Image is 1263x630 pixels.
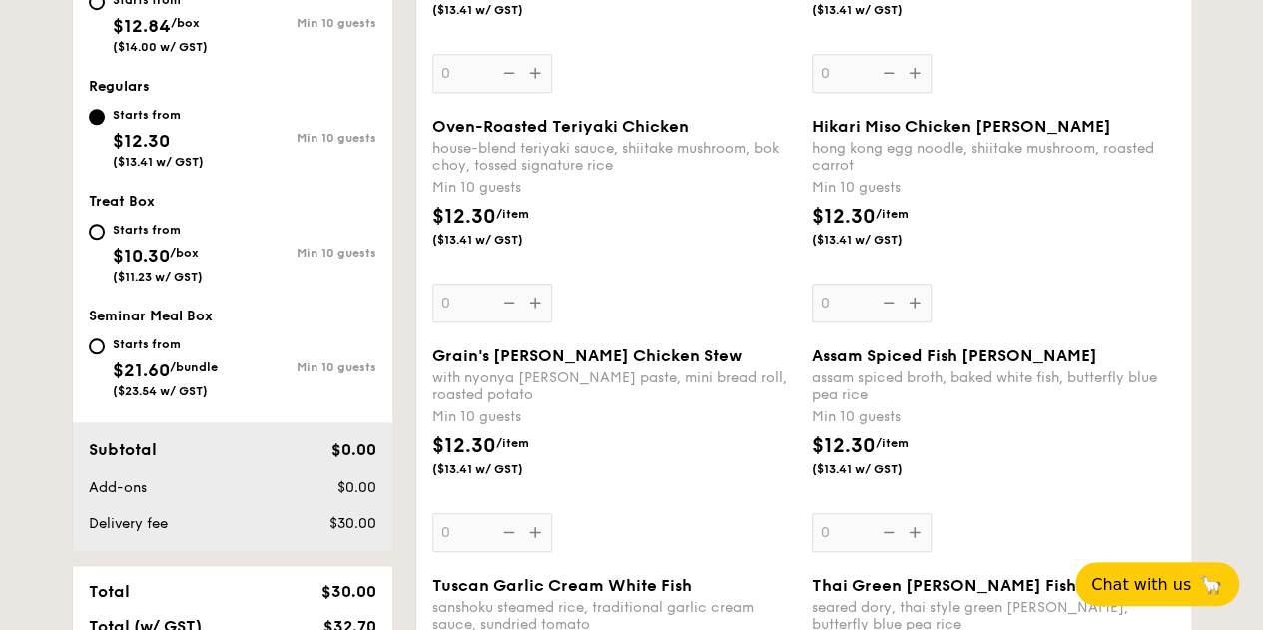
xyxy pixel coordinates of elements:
[113,384,208,398] span: ($23.54 w/ GST)
[812,407,1175,427] div: Min 10 guests
[432,232,568,248] span: ($13.41 w/ GST)
[113,15,171,37] span: $12.84
[113,336,218,352] div: Starts from
[233,16,376,30] div: Min 10 guests
[1091,575,1191,594] span: Chat with us
[876,207,909,221] span: /item
[330,440,375,459] span: $0.00
[496,436,529,450] span: /item
[89,479,147,496] span: Add-ons
[432,461,568,477] span: ($13.41 w/ GST)
[812,434,876,458] span: $12.30
[113,40,208,54] span: ($14.00 w/ GST)
[812,576,1076,595] span: Thai Green [PERSON_NAME] Fish
[432,2,568,18] span: ($13.41 w/ GST)
[171,16,200,30] span: /box
[113,222,203,238] div: Starts from
[496,207,529,221] span: /item
[812,178,1175,198] div: Min 10 guests
[812,461,947,477] span: ($13.41 w/ GST)
[170,360,218,374] span: /bundle
[233,360,376,374] div: Min 10 guests
[113,245,170,267] span: $10.30
[113,107,204,123] div: Starts from
[89,582,130,601] span: Total
[113,270,203,284] span: ($11.23 w/ GST)
[1075,562,1239,606] button: Chat with us🦙
[812,2,947,18] span: ($13.41 w/ GST)
[432,205,496,229] span: $12.30
[432,117,689,136] span: Oven-Roasted Teriyaki Chicken
[89,338,105,354] input: Starts from$21.60/bundle($23.54 w/ GST)Min 10 guests
[113,155,204,169] span: ($13.41 w/ GST)
[89,308,213,324] span: Seminar Meal Box
[812,346,1097,365] span: Assam Spiced Fish [PERSON_NAME]
[170,246,199,260] span: /box
[113,130,170,152] span: $12.30
[432,576,692,595] span: Tuscan Garlic Cream White Fish
[89,78,150,95] span: Regulars
[432,140,796,174] div: house-blend teriyaki sauce, shiitake mushroom, bok choy, tossed signature rice
[89,440,157,459] span: Subtotal
[336,479,375,496] span: $0.00
[432,434,496,458] span: $12.30
[876,436,909,450] span: /item
[233,131,376,145] div: Min 10 guests
[89,109,105,125] input: Starts from$12.30($13.41 w/ GST)Min 10 guests
[812,117,1111,136] span: Hikari Miso Chicken [PERSON_NAME]
[113,359,170,381] span: $21.60
[89,515,168,532] span: Delivery fee
[812,140,1175,174] div: hong kong egg noodle, shiitake mushroom, roasted carrot
[812,232,947,248] span: ($13.41 w/ GST)
[432,407,796,427] div: Min 10 guests
[432,369,796,403] div: with nyonya [PERSON_NAME] paste, mini bread roll, roasted potato
[89,224,105,240] input: Starts from$10.30/box($11.23 w/ GST)Min 10 guests
[233,246,376,260] div: Min 10 guests
[1199,573,1223,596] span: 🦙
[812,205,876,229] span: $12.30
[89,193,155,210] span: Treat Box
[432,178,796,198] div: Min 10 guests
[328,515,375,532] span: $30.00
[320,582,375,601] span: $30.00
[432,346,742,365] span: Grain's [PERSON_NAME] Chicken Stew
[812,369,1175,403] div: assam spiced broth, baked white fish, butterfly blue pea rice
